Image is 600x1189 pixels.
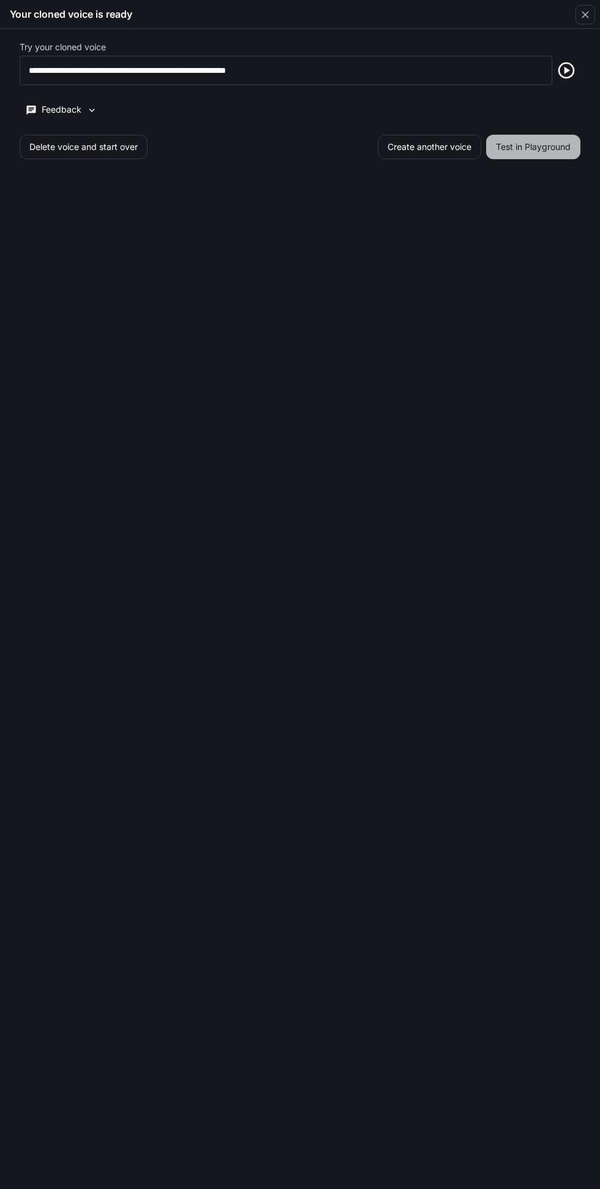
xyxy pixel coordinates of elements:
[10,7,132,21] h5: Your cloned voice is ready
[378,135,481,159] button: Create another voice
[486,135,580,159] button: Test in Playground
[20,43,106,51] p: Try your cloned voice
[20,135,148,159] button: Delete voice and start over
[20,100,103,120] button: Feedback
